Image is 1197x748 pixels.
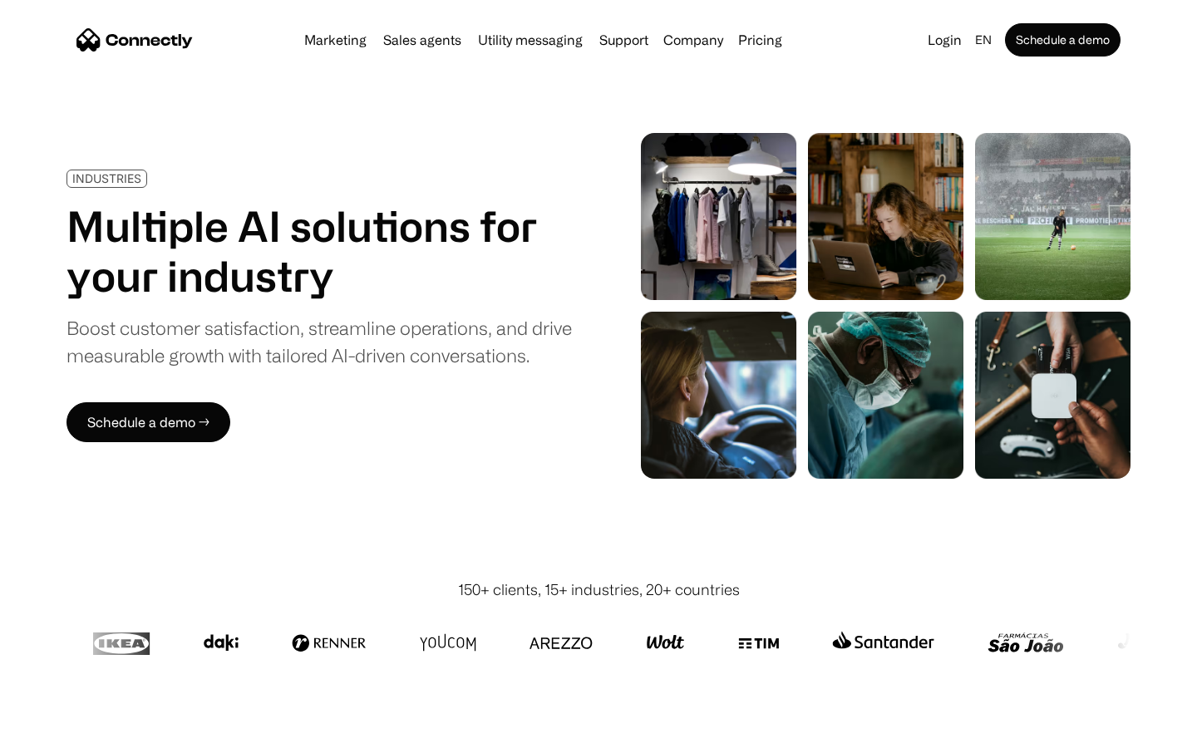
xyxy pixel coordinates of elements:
a: Marketing [298,33,373,47]
div: Boost customer satisfaction, streamline operations, and drive measurable growth with tailored AI-... [66,314,572,369]
a: Schedule a demo → [66,402,230,442]
a: Login [921,28,968,52]
h1: Multiple AI solutions for your industry [66,201,572,301]
div: en [975,28,992,52]
div: INDUSTRIES [72,172,141,185]
a: Utility messaging [471,33,589,47]
a: Schedule a demo [1005,23,1121,57]
a: Support [593,33,655,47]
div: Company [663,28,723,52]
a: Pricing [731,33,789,47]
ul: Language list [33,719,100,742]
a: Sales agents [377,33,468,47]
aside: Language selected: English [17,717,100,742]
div: 150+ clients, 15+ industries, 20+ countries [458,578,740,601]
